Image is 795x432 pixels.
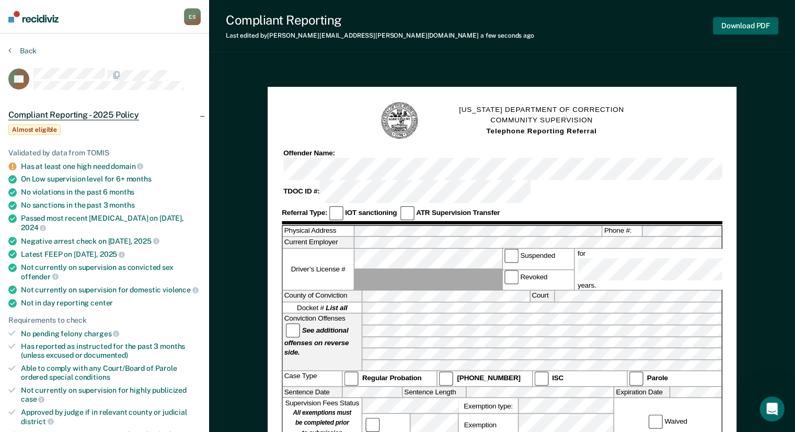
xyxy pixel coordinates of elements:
div: Not currently on supervision for domestic [21,285,201,294]
label: Court [530,291,554,302]
div: Case Type [283,371,342,385]
h1: [US_STATE] DEPARTMENT OF CORRECTION COMMUNITY SUPERVISION [459,105,624,137]
div: Conviction Offenses [283,314,362,371]
label: Phone #: [603,226,642,237]
span: Almost eligible [8,124,61,135]
span: months [126,175,152,183]
span: district [21,417,54,426]
label: Exemption type: [459,398,518,413]
input: Revoked [504,270,519,284]
label: Driver’s License # [283,249,354,290]
div: Latest FEEP on [DATE], [21,249,201,259]
strong: Parole [647,374,668,382]
input: IOT sanctioning [329,206,343,220]
label: Sentence Date [283,386,342,397]
strong: ISC [552,374,563,382]
input: ATR Supervision Transfer [400,206,414,220]
input: Regular Probation [344,371,359,385]
label: Suspended [502,249,573,269]
strong: See additional offenses on reverse side. [284,326,349,356]
span: offender [21,272,59,281]
div: Passed most recent [MEDICAL_DATA] on [DATE], [21,214,201,232]
span: 2024 [21,223,46,232]
span: 2025 [134,237,159,245]
img: TN Seal [380,101,420,141]
span: 2025 [100,250,125,258]
div: On Low supervision level for 6+ [21,175,201,184]
iframe: Intercom live chat [759,396,785,422]
div: Last edited by [PERSON_NAME][EMAIL_ADDRESS][PERSON_NAME][DOMAIN_NAME] [226,32,534,39]
div: Not in day reporting [21,299,201,308]
span: months [109,188,134,196]
span: charges [84,329,120,338]
div: Able to comply with any Court/Board of Parole ordered special [21,364,201,382]
div: Requirements to check [8,316,201,325]
span: documented) [84,351,128,359]
label: Sentence Length [402,386,466,397]
div: No pending felony [21,329,201,338]
strong: ATR Supervision Transfer [416,209,500,217]
div: No sanctions in the past 3 [21,201,201,210]
span: violence [163,286,199,294]
div: Compliant Reporting [226,13,534,28]
div: Has reported as instructed for the past 3 months (unless excused or [21,342,201,360]
div: No violations in the past 6 [21,188,201,197]
div: Approved by judge if in relevant county or judicial [21,408,201,426]
input: Arrearage [365,418,379,432]
label: Revoked [502,270,573,290]
label: County of Conviction [283,291,362,302]
span: months [109,201,134,209]
label: Waived [647,415,689,429]
strong: Telephone Reporting Referral [486,127,596,135]
strong: Offender Name: [283,149,335,157]
strong: Referral Type: [282,209,327,217]
input: [PHONE_NUMBER] [439,371,453,385]
label: Physical Address [283,226,354,237]
div: Negative arrest check on [DATE], [21,236,201,246]
strong: IOT sanctioning [345,209,397,217]
input: for years. [578,258,788,281]
label: Current Employer [283,237,354,248]
strong: [PHONE_NUMBER] [457,374,521,382]
div: Not currently on supervision as convicted sex [21,263,201,281]
strong: TDOC ID #: [283,188,319,196]
div: Validated by data from TOMIS [8,149,201,157]
label: Expiration Date [614,386,670,397]
label: for years. [576,249,790,290]
img: Recidiviz [8,11,59,22]
input: Suspended [504,249,519,263]
span: a few seconds ago [480,32,534,39]
button: Back [8,46,37,55]
span: conditions [75,373,110,381]
div: Not currently on supervision for highly publicized [21,386,201,404]
input: Parole [629,371,643,385]
button: ES [184,8,201,25]
span: case [21,395,44,403]
input: See additional offenses on reverse side. [286,323,300,337]
input: Waived [649,415,663,429]
strong: Regular Probation [362,374,422,382]
span: center [90,299,113,307]
span: Docket # [297,303,347,312]
strong: List all [326,304,347,312]
input: ISC [534,371,548,385]
span: Compliant Reporting - 2025 Policy [8,110,139,120]
div: Has at least one high need domain [21,162,201,171]
button: Download PDF [713,17,778,35]
div: E S [184,8,201,25]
